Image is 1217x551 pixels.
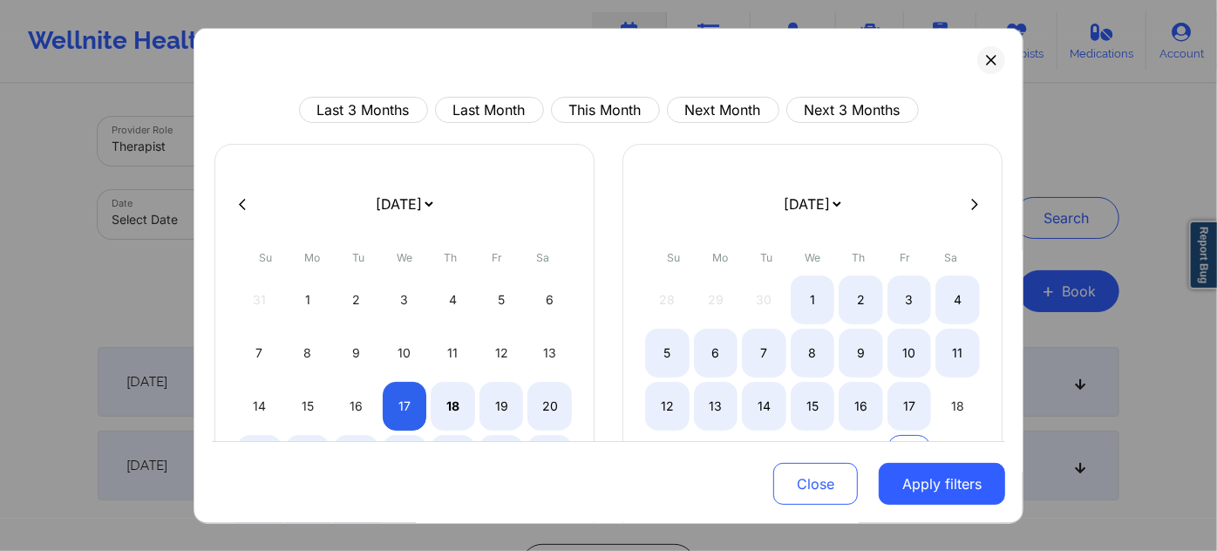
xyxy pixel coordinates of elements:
div: Fri Oct 17 2025 [887,382,932,431]
div: Wed Oct 15 2025 [791,382,835,431]
div: Mon Sep 15 2025 [286,382,330,431]
div: Tue Sep 23 2025 [334,435,378,484]
div: Fri Oct 24 2025 [887,435,932,484]
div: Mon Sep 01 2025 [286,275,330,324]
abbr: Tuesday [760,251,772,264]
div: Sun Oct 05 2025 [645,329,690,378]
abbr: Friday [492,251,502,264]
div: Tue Sep 16 2025 [334,382,378,431]
div: Sun Sep 21 2025 [237,435,282,484]
div: Thu Sep 04 2025 [431,275,475,324]
abbr: Friday [900,251,910,264]
div: Fri Sep 19 2025 [479,382,524,431]
div: Thu Sep 18 2025 [431,382,475,431]
button: Last 3 Months [299,97,428,123]
abbr: Saturday [537,251,550,264]
div: Tue Sep 02 2025 [334,275,378,324]
button: Last Month [435,97,544,123]
abbr: Monday [304,251,320,264]
button: Next Month [667,97,779,123]
div: Sat Sep 06 2025 [527,275,572,324]
div: Thu Oct 09 2025 [839,329,883,378]
div: Fri Oct 10 2025 [887,329,932,378]
div: Wed Oct 08 2025 [791,329,835,378]
div: Sat Oct 18 2025 [935,382,980,431]
div: Sun Sep 14 2025 [237,382,282,431]
div: Fri Sep 05 2025 [479,275,524,324]
button: Apply filters [879,463,1005,505]
button: This Month [551,97,660,123]
div: Fri Oct 03 2025 [887,275,932,324]
abbr: Tuesday [352,251,364,264]
div: Mon Oct 06 2025 [694,329,738,378]
div: Sat Sep 20 2025 [527,382,572,431]
abbr: Sunday [668,251,681,264]
div: Wed Oct 22 2025 [791,435,835,484]
div: Thu Oct 02 2025 [839,275,883,324]
div: Sun Oct 12 2025 [645,382,690,431]
div: Thu Sep 25 2025 [431,435,475,484]
abbr: Thursday [853,251,866,264]
abbr: Thursday [445,251,458,264]
div: Wed Sep 03 2025 [383,275,427,324]
div: Tue Oct 21 2025 [742,435,786,484]
div: Sat Oct 04 2025 [935,275,980,324]
div: Sun Sep 07 2025 [237,329,282,378]
div: Mon Oct 20 2025 [694,435,738,484]
abbr: Sunday [260,251,273,264]
div: Fri Sep 12 2025 [479,329,524,378]
abbr: Saturday [945,251,958,264]
div: Sun Oct 19 2025 [645,435,690,484]
div: Sat Sep 13 2025 [527,329,572,378]
div: Sat Sep 27 2025 [527,435,572,484]
div: Tue Sep 09 2025 [334,329,378,378]
button: Close [773,463,858,505]
button: Next 3 Months [786,97,919,123]
abbr: Wednesday [397,251,412,264]
div: Fri Sep 26 2025 [479,435,524,484]
div: Wed Sep 24 2025 [383,435,427,484]
div: Wed Oct 01 2025 [791,275,835,324]
abbr: Wednesday [805,251,820,264]
div: Tue Oct 07 2025 [742,329,786,378]
div: Mon Sep 08 2025 [286,329,330,378]
div: Wed Sep 17 2025 [383,382,427,431]
div: Thu Oct 23 2025 [839,435,883,484]
div: Thu Oct 16 2025 [839,382,883,431]
div: Sat Oct 11 2025 [935,329,980,378]
abbr: Monday [712,251,728,264]
div: Sat Oct 25 2025 [935,435,980,484]
div: Wed Sep 10 2025 [383,329,427,378]
div: Tue Oct 14 2025 [742,382,786,431]
div: Thu Sep 11 2025 [431,329,475,378]
div: Mon Oct 13 2025 [694,382,738,431]
div: Mon Sep 22 2025 [286,435,330,484]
